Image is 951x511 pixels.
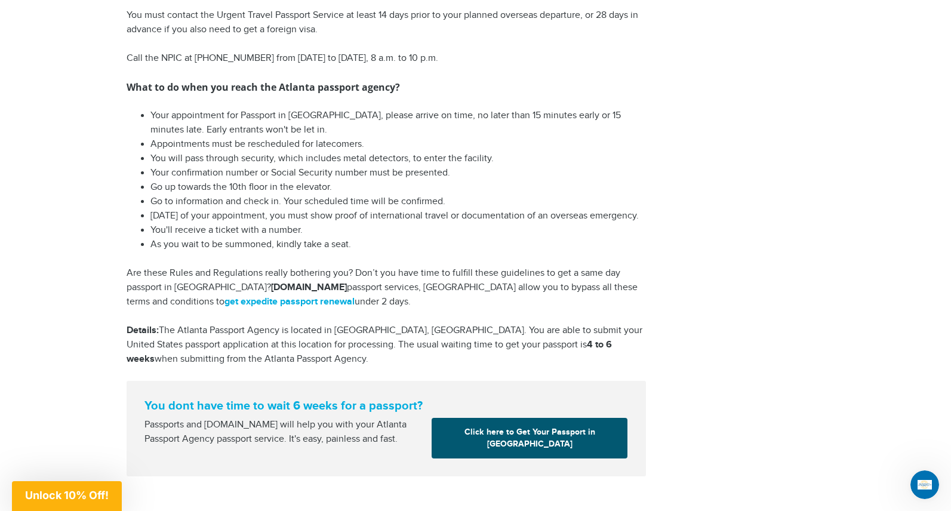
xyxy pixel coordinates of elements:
li: You will pass through security, which includes metal detectors, to enter the facility. [150,152,646,166]
div: Unlock 10% Off! [12,481,122,511]
li: Your appointment for Passport in [GEOGRAPHIC_DATA], please arrive on time, no later than 15 minut... [150,109,646,137]
p: The Atlanta Passport Agency is located in [GEOGRAPHIC_DATA], [GEOGRAPHIC_DATA]. You are able to s... [127,324,646,367]
strong: 4 to 6 weeks [127,339,612,365]
li: Go to information and check in. Your scheduled time will be confirmed. [150,195,646,209]
a: get expedite passport renewal [224,296,355,307]
strong: Details: [127,325,159,336]
p: You must contact the Urgent Travel Passport Service at least 14 days prior to your planned overse... [127,8,646,37]
iframe: Intercom live chat [910,470,939,499]
a: Click here to Get Your Passport in [GEOGRAPHIC_DATA] [432,418,627,458]
div: Passports and [DOMAIN_NAME] will help you with your Atlanta Passport Agency passport service. It'... [140,418,427,447]
strong: [DOMAIN_NAME] [271,282,347,293]
li: As you wait to be summoned, kindly take a seat. [150,238,646,252]
p: Are these Rules and Regulations really bothering you? Don’t you have time to fulfill these guidel... [127,266,646,309]
strong: What to do when you reach the Atlanta passport agency? [127,81,400,94]
span: Unlock 10% Off! [25,489,109,501]
li: [DATE] of your appointment, you must show proof of international travel or documentation of an ov... [150,209,646,223]
li: You'll receive a ticket with a number. [150,223,646,238]
p: Call the NPIC at [PHONE_NUMBER] from [DATE] to [DATE], 8 a.m. to 10 p.m. [127,51,646,66]
strong: You dont have time to wait 6 weeks for a passport? [144,399,628,413]
li: Appointments must be rescheduled for latecomers. [150,137,646,152]
li: Your confirmation number or Social Security number must be presented. [150,166,646,180]
li: Go up towards the 10th floor in the elevator. [150,180,646,195]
